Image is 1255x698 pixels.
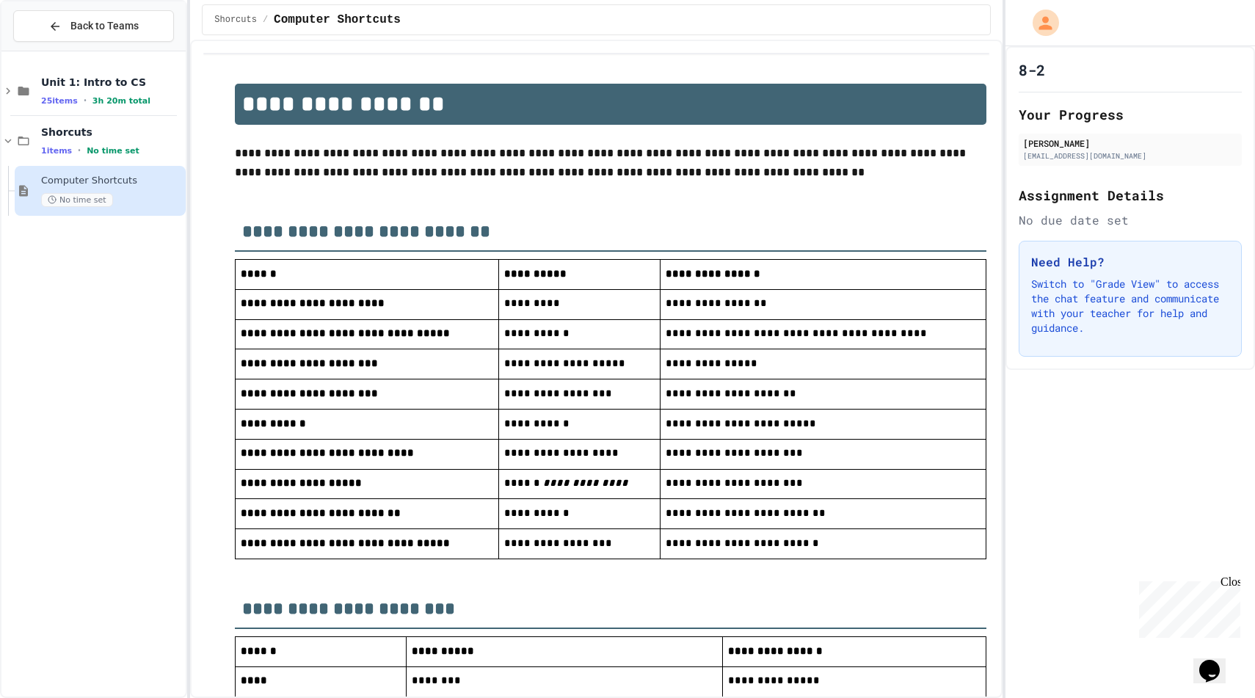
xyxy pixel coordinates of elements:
[84,95,87,106] span: •
[1133,575,1240,638] iframe: chat widget
[1019,185,1242,206] h2: Assignment Details
[1017,6,1063,40] div: My Account
[41,175,183,187] span: Computer Shortcuts
[1019,59,1045,80] h1: 8-2
[41,193,113,207] span: No time set
[6,6,101,93] div: Chat with us now!Close
[87,146,139,156] span: No time set
[1019,104,1242,125] h2: Your Progress
[1023,150,1237,161] div: [EMAIL_ADDRESS][DOMAIN_NAME]
[1193,639,1240,683] iframe: chat widget
[92,96,150,106] span: 3h 20m total
[1019,211,1242,229] div: No due date set
[274,11,401,29] span: Computer Shortcuts
[1023,137,1237,150] div: [PERSON_NAME]
[41,126,183,139] span: Shorcuts
[1031,253,1229,271] h3: Need Help?
[41,96,78,106] span: 25 items
[78,145,81,156] span: •
[1031,277,1229,335] p: Switch to "Grade View" to access the chat feature and communicate with your teacher for help and ...
[70,18,139,34] span: Back to Teams
[41,76,183,89] span: Unit 1: Intro to CS
[41,146,72,156] span: 1 items
[214,14,257,26] span: Shorcuts
[263,14,268,26] span: /
[13,10,174,42] button: Back to Teams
